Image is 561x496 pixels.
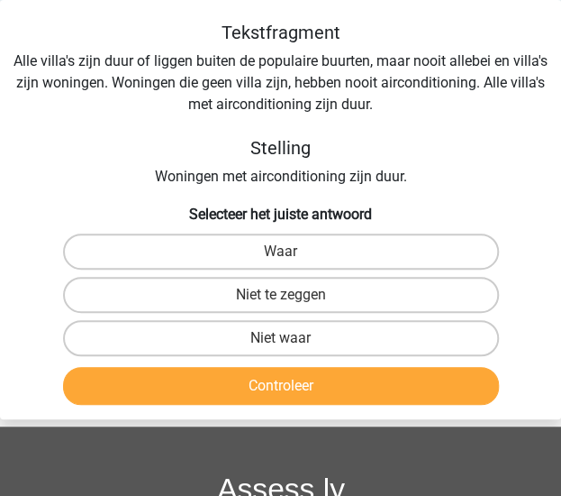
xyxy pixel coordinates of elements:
[7,202,554,223] h6: Selecteer het juiste antwoord
[63,277,499,313] label: Niet te zeggen
[63,320,499,356] label: Niet waar
[7,22,554,188] div: Alle villa's zijn duur of liggen buiten de populaire buurten, maar nooit allebei en villa's zijn ...
[7,22,554,43] h5: Tekstfragment
[63,234,499,270] label: Waar
[63,367,499,405] button: Controleer
[7,137,554,159] h5: Stelling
